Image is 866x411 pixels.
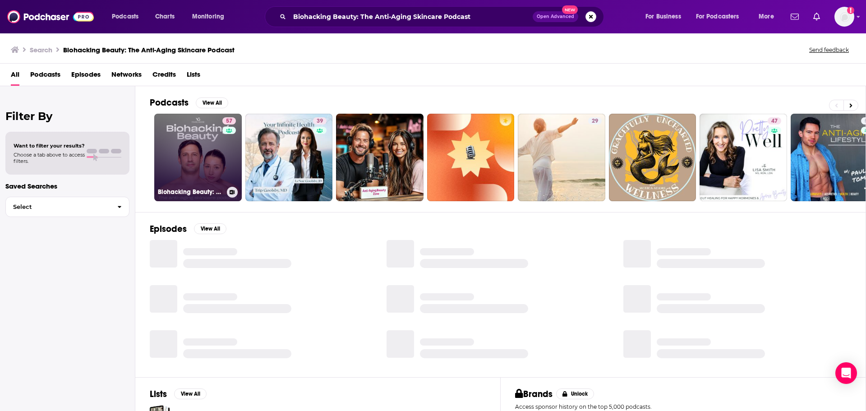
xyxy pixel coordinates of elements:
[152,67,176,86] a: Credits
[639,9,692,24] button: open menu
[112,10,138,23] span: Podcasts
[245,114,333,201] a: 39
[556,388,594,399] button: Unlock
[313,117,327,125] a: 39
[5,197,129,217] button: Select
[834,7,854,27] button: Show profile menu
[187,67,200,86] a: Lists
[30,67,60,86] a: Podcasts
[834,7,854,27] span: Logged in as Ashley_Beenen
[63,46,235,54] h3: Biohacking Beauty: The Anti-Aging Skincare Podcast
[806,46,852,54] button: Send feedback
[835,362,857,384] div: Open Intercom Messenger
[11,67,19,86] a: All
[645,10,681,23] span: For Business
[317,117,323,126] span: 39
[696,10,739,23] span: For Podcasters
[150,388,207,400] a: ListsView All
[150,97,189,108] h2: Podcasts
[752,9,785,24] button: open menu
[290,9,533,24] input: Search podcasts, credits, & more...
[592,117,598,126] span: 29
[111,67,142,86] a: Networks
[5,182,129,190] p: Saved Searches
[273,6,613,27] div: Search podcasts, credits, & more...
[14,152,85,164] span: Choose a tab above to access filters.
[222,117,236,125] a: 57
[150,223,226,235] a: EpisodesView All
[588,117,602,125] a: 29
[154,114,242,201] a: 57Biohacking Beauty: The Anti-Aging Skincare Podcast
[226,117,232,126] span: 57
[787,9,802,24] a: Show notifications dropdown
[847,7,854,14] svg: Add a profile image
[562,5,578,14] span: New
[30,46,52,54] h3: Search
[155,10,175,23] span: Charts
[174,388,207,399] button: View All
[194,223,226,234] button: View All
[106,9,150,24] button: open menu
[192,10,224,23] span: Monitoring
[518,114,605,201] a: 29
[768,117,781,125] a: 47
[71,67,101,86] a: Episodes
[810,9,824,24] a: Show notifications dropdown
[196,97,228,108] button: View All
[759,10,774,23] span: More
[533,11,578,22] button: Open AdvancedNew
[690,9,752,24] button: open menu
[771,117,778,126] span: 47
[6,204,110,210] span: Select
[150,97,228,108] a: PodcastsView All
[150,223,187,235] h2: Episodes
[149,9,180,24] a: Charts
[186,9,236,24] button: open menu
[158,188,223,196] h3: Biohacking Beauty: The Anti-Aging Skincare Podcast
[700,114,787,201] a: 47
[150,388,167,400] h2: Lists
[537,14,574,19] span: Open Advanced
[14,143,85,149] span: Want to filter your results?
[5,110,129,123] h2: Filter By
[834,7,854,27] img: User Profile
[515,388,553,400] h2: Brands
[7,8,94,25] img: Podchaser - Follow, Share and Rate Podcasts
[515,403,851,410] p: Access sponsor history on the top 5,000 podcasts.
